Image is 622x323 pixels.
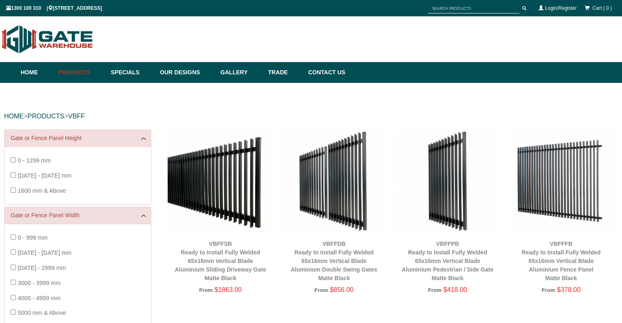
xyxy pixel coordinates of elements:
a: VBFFFBReady to Install Fully Welded 65x16mm Vertical BladeAluminium Fence PanelMatte Black [521,241,600,281]
span: 3000 - 3999 mm [18,280,61,286]
a: Specials [107,62,156,83]
a: Trade [264,62,304,83]
a: Contact Us [304,62,346,83]
img: VBFFDB - Ready to Install Fully Welded 65x16mm Vertical Blade - Aluminium Double Swing Gates - Ma... [281,129,387,235]
a: VBFFPBReady to Install Fully Welded 65x16mm Vertical BladeAluminium Pedestrian / Side GateMatte B... [402,241,493,281]
a: Gallery [216,62,264,83]
span: From [541,287,555,293]
span: From [314,287,328,293]
a: Gate or Fence Panel Height [11,134,145,143]
a: PRODUCTS [27,113,64,120]
span: From [199,287,213,293]
a: VBFF [68,113,85,120]
span: 4000 - 4999 mm [18,295,61,301]
img: VBFFFB - Ready to Install Fully Welded 65x16mm Vertical Blade - Aluminium Fence Panel - Matte Bla... [508,129,614,235]
a: VBFFDBReady to Install Fully Welded 65x16mm Vertical BladeAluminium Double Swing GatesMatte Black [291,241,377,281]
span: [DATE] - 2999 mm [18,265,66,271]
a: Home [21,62,54,83]
a: Gate or Fence Panel Width [11,211,145,220]
span: 0 - 1299 mm [18,157,51,164]
a: HOME [4,113,24,120]
span: 5000 mm & Above [18,310,66,316]
span: $1863.00 [215,286,242,293]
span: Cart ( 0 ) [593,5,612,11]
span: 0 - 999 mm [18,234,47,241]
span: From [428,287,442,293]
a: Login/Register [545,5,577,11]
span: 1300 100 310 | [STREET_ADDRESS] [6,5,102,11]
span: [DATE] - [DATE] mm [18,172,71,179]
img: VBFFPB - Ready to Install Fully Welded 65x16mm Vertical Blade - Aluminium Pedestrian / Side Gate ... [395,129,501,235]
a: Our Designs [156,62,216,83]
img: VBFFSB - Ready to Install Fully Welded 65x16mm Vertical Blade - Aluminium Sliding Driveway Gate -... [168,129,273,235]
a: Products [54,62,107,83]
span: [DATE] - [DATE] mm [18,249,71,256]
span: $378.00 [557,286,581,293]
span: 1600 mm & Above [18,187,66,194]
a: VBFFSBReady to Install Fully Welded 65x16mm Vertical BladeAluminium Sliding Driveway GateMatte Black [175,241,266,281]
span: $856.00 [330,286,354,293]
input: SEARCH PRODUCTS [428,3,519,13]
span: $418.00 [443,286,467,293]
div: > > [4,103,618,129]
